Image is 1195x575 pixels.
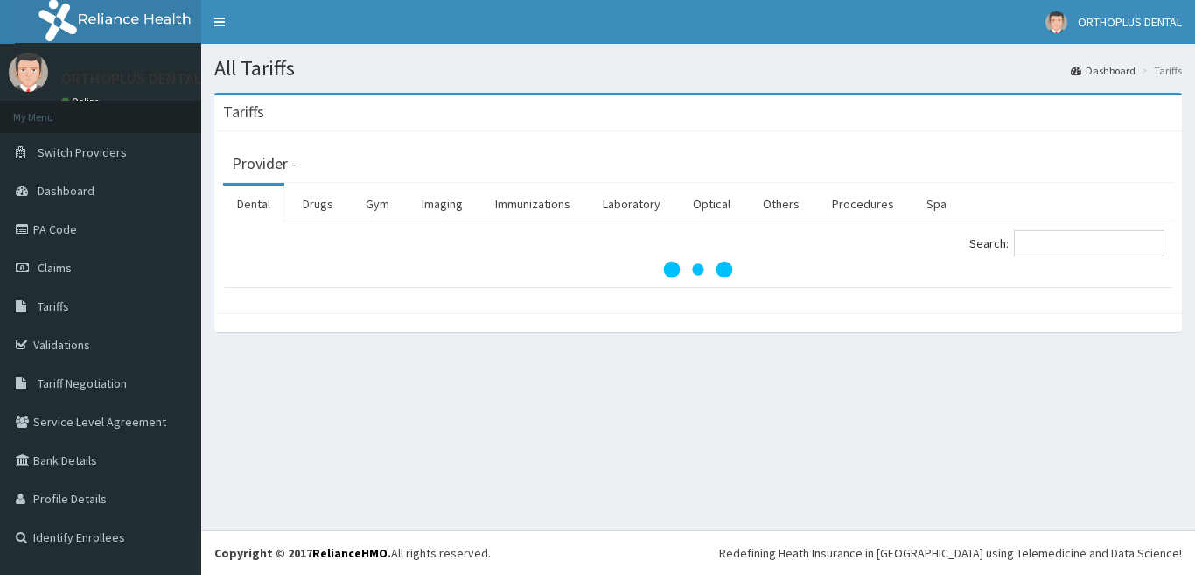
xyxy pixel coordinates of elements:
[223,104,264,120] h3: Tariffs
[38,183,94,199] span: Dashboard
[214,545,391,561] strong: Copyright © 2017 .
[1045,11,1067,33] img: User Image
[38,260,72,276] span: Claims
[38,375,127,391] span: Tariff Negotiation
[223,186,284,222] a: Dental
[1014,230,1164,256] input: Search:
[719,544,1182,562] div: Redefining Heath Insurance in [GEOGRAPHIC_DATA] using Telemedicine and Data Science!
[663,235,733,305] svg: audio-loading
[969,230,1164,256] label: Search:
[61,95,103,108] a: Online
[1078,14,1182,30] span: ORTHOPLUS DENTAL
[312,545,388,561] a: RelianceHMO
[1137,63,1182,78] li: Tariffs
[481,186,584,222] a: Immunizations
[352,186,403,222] a: Gym
[38,298,69,314] span: Tariffs
[749,186,814,222] a: Others
[1071,63,1136,78] a: Dashboard
[408,186,477,222] a: Imaging
[214,57,1182,80] h1: All Tariffs
[201,530,1195,575] footer: All rights reserved.
[589,186,674,222] a: Laboratory
[679,186,744,222] a: Optical
[289,186,347,222] a: Drugs
[912,186,961,222] a: Spa
[61,71,202,87] p: ORTHOPLUS DENTAL
[38,144,127,160] span: Switch Providers
[9,53,48,92] img: User Image
[818,186,908,222] a: Procedures
[232,156,297,172] h3: Provider -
